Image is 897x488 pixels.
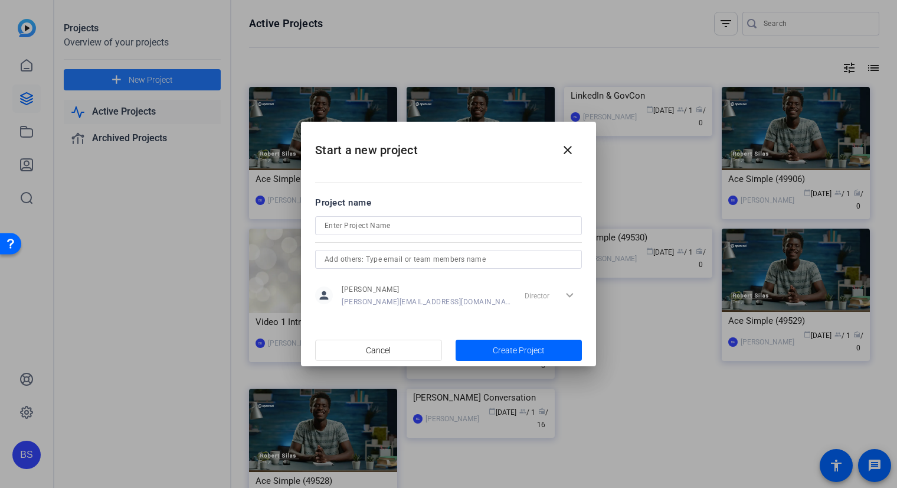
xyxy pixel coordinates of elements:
[315,196,582,209] div: Project name
[366,339,391,362] span: Cancel
[301,122,596,170] h2: Start a new project
[315,340,442,361] button: Cancel
[325,252,572,266] input: Add others: Type email or team members name
[342,297,511,307] span: [PERSON_NAME][EMAIL_ADDRESS][DOMAIN_NAME]
[315,287,333,304] mat-icon: person
[493,344,545,357] span: Create Project
[561,143,575,157] mat-icon: close
[456,340,582,361] button: Create Project
[325,219,572,233] input: Enter Project Name
[342,285,511,294] span: [PERSON_NAME]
